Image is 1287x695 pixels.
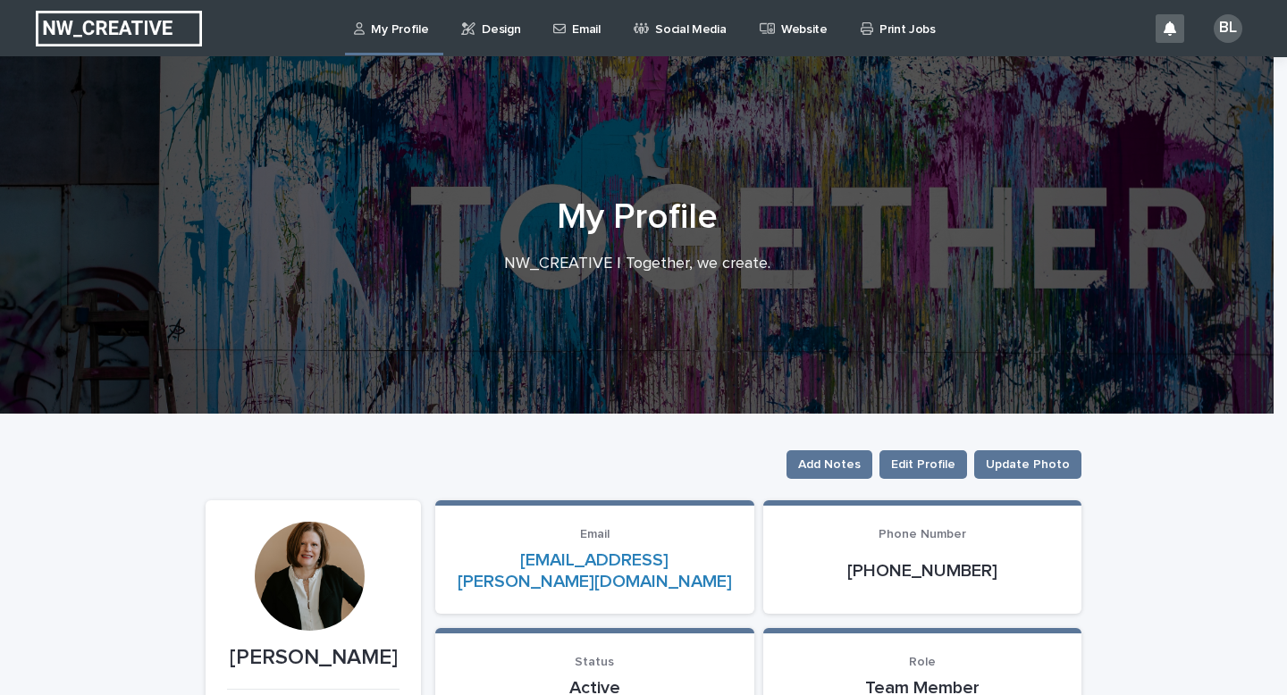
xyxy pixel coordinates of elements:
p: NW_CREATIVE | Together, we create. [280,255,995,274]
p: [PERSON_NAME] [227,645,400,671]
h1: My Profile [199,196,1075,239]
div: BL [1214,14,1242,43]
a: [EMAIL_ADDRESS][PERSON_NAME][DOMAIN_NAME] [458,551,732,590]
span: Edit Profile [891,456,955,473]
a: [PHONE_NUMBER] [847,562,997,580]
button: Update Photo [974,450,1081,479]
span: Email [580,528,610,540]
span: Update Photo [986,456,1070,473]
img: EUIbKjtiSNGbmbK7PdmN [36,11,202,46]
button: Edit Profile [879,450,967,479]
span: Status [575,656,614,668]
span: Add Notes [798,456,861,473]
span: Role [909,656,936,668]
button: Add Notes [786,450,872,479]
span: Phone Number [879,528,966,540]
